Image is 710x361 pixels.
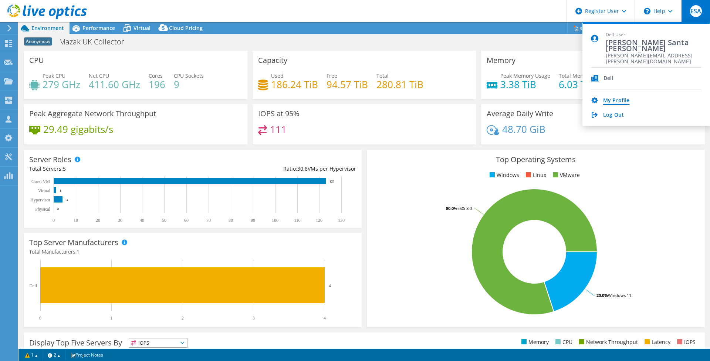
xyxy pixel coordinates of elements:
h4: 280.81 TiB [376,80,423,88]
li: VMware [551,171,580,179]
text: 3 [253,315,255,321]
li: Windows [488,171,519,179]
li: IOPS [675,338,696,346]
svg: \n [644,8,650,14]
span: [PERSON_NAME] Santa [PERSON_NAME] [606,40,701,50]
h4: 186.24 TiB [271,80,318,88]
h3: Peak Aggregate Network Throughput [29,110,156,118]
text: 20 [96,218,100,223]
tspan: ESXi 8.0 [457,205,472,211]
span: IOPS [129,338,187,347]
text: 10 [74,218,78,223]
div: Ratio: VMs per Hypervisor [193,165,356,173]
h3: CPU [29,56,44,64]
h3: Capacity [258,56,287,64]
span: Peak CPU [43,72,65,79]
h1: Mazak UK Collector [56,38,136,46]
div: Total Servers: [29,165,193,173]
li: Network Throughput [577,338,638,346]
h4: 6.03 TiB [559,80,595,88]
text: 120 [316,218,322,223]
text: 80 [229,218,233,223]
h4: 9 [174,80,204,88]
h4: 411.60 GHz [89,80,140,88]
span: CPU Sockets [174,72,204,79]
text: 50 [162,218,166,223]
a: Log Out [603,112,624,119]
a: 1 [20,350,43,360]
text: Guest VM [31,179,50,184]
h3: Top Operating Systems [372,156,699,164]
text: 0 [57,207,59,211]
h4: 29.49 gigabits/s [43,125,113,133]
h3: Memory [487,56,515,64]
tspan: 80.0% [446,205,457,211]
text: 110 [294,218,301,223]
span: Peak Memory Usage [500,72,550,79]
h3: Server Roles [29,156,71,164]
span: Environment [31,24,64,31]
h3: IOPS at 95% [258,110,300,118]
span: Net CPU [89,72,109,79]
text: 90 [251,218,255,223]
text: 0 [39,315,41,321]
h3: Top Server Manufacturers [29,238,118,247]
text: 30 [118,218,122,223]
h4: 279 GHz [43,80,80,88]
span: Performance [82,24,115,31]
text: Virtual [38,188,51,193]
text: Hypervisor [30,197,50,203]
h3: Average Daily Write [487,110,553,118]
li: Linux [524,171,546,179]
span: Cores [149,72,163,79]
text: 70 [206,218,211,223]
h4: 3.38 TiB [500,80,550,88]
span: Anonymous [24,37,52,46]
h4: 111 [270,126,287,134]
span: Virtual [133,24,151,31]
text: 4 [67,198,68,202]
text: 4 [324,315,326,321]
span: 1 [77,248,80,255]
a: Reports [567,23,603,34]
text: Physical [35,207,50,212]
span: Cloud Pricing [169,24,203,31]
li: Latency [643,338,670,346]
span: Free [327,72,337,79]
span: [PERSON_NAME][EMAIL_ADDRESS][PERSON_NAME][DOMAIN_NAME] [606,53,701,60]
tspan: Windows 11 [608,293,631,298]
text: 2 [182,315,184,321]
text: 100 [272,218,278,223]
li: Memory [520,338,549,346]
a: My Profile [603,97,629,104]
a: 2 [43,350,65,360]
text: 4 [329,283,331,288]
text: 123 [329,180,335,183]
span: ESA [690,5,702,17]
text: 130 [338,218,345,223]
span: 30.8 [297,165,308,172]
h4: 196 [149,80,165,88]
span: 5 [63,165,66,172]
text: 40 [140,218,144,223]
text: Dell [29,283,37,288]
text: 60 [184,218,189,223]
text: 0 [53,218,55,223]
span: Dell User [606,32,701,38]
text: 1 [60,189,61,193]
a: Project Notes [65,350,108,360]
text: 1 [110,315,112,321]
div: Dell [603,75,613,82]
h4: 48.70 GiB [502,125,545,133]
li: CPU [554,338,572,346]
span: Used [271,72,284,79]
h4: Total Manufacturers: [29,248,356,256]
tspan: 20.0% [596,293,608,298]
span: Total [376,72,389,79]
span: Total Memory [559,72,593,79]
h4: 94.57 TiB [327,80,368,88]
